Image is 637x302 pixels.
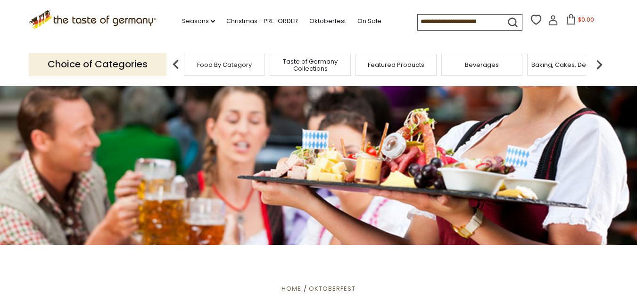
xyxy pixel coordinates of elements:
button: $0.00 [560,14,600,28]
img: previous arrow [166,55,185,74]
a: Oktoberfest [309,284,356,293]
a: Seasons [182,16,215,26]
a: Beverages [465,61,499,68]
p: Choice of Categories [29,53,166,76]
img: next arrow [590,55,609,74]
a: Food By Category [197,61,252,68]
a: Oktoberfest [309,16,346,26]
span: $0.00 [578,16,594,24]
a: Christmas - PRE-ORDER [226,16,298,26]
a: Home [281,284,301,293]
a: Taste of Germany Collections [273,58,348,72]
a: Baking, Cakes, Desserts [531,61,604,68]
a: On Sale [357,16,381,26]
a: Featured Products [368,61,424,68]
